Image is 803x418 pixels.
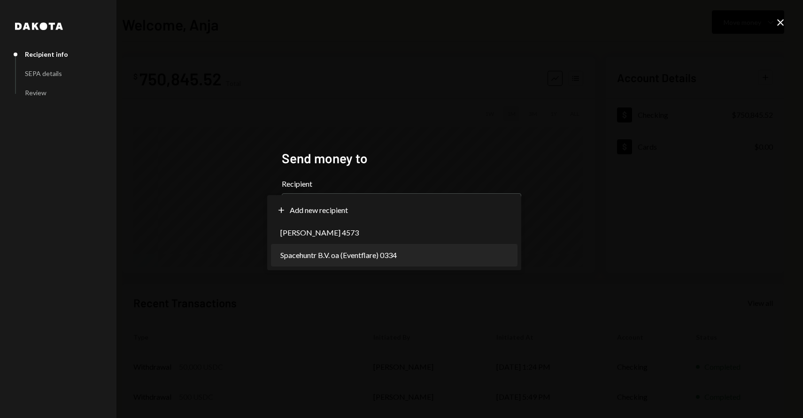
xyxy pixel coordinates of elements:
[25,50,68,58] div: Recipient info
[25,69,62,77] div: SEPA details
[282,178,521,190] label: Recipient
[290,205,348,216] span: Add new recipient
[280,227,359,238] span: [PERSON_NAME] 4573
[282,149,521,167] h2: Send money to
[25,89,46,97] div: Review
[282,193,521,220] button: Recipient
[280,250,397,261] span: Spacehuntr B.V. oa (Eventflare) 0334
